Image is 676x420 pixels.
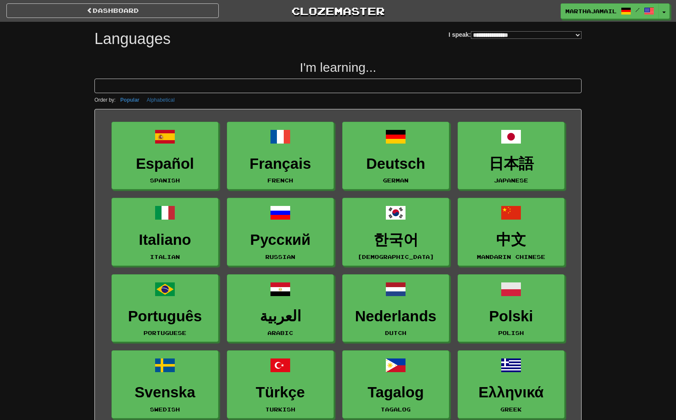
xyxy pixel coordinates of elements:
h2: I'm learning... [94,60,582,74]
small: Polish [498,330,524,336]
small: Swedish [150,406,180,412]
small: [DEMOGRAPHIC_DATA] [358,254,434,260]
h3: Nederlands [347,308,444,325]
small: Italian [150,254,180,260]
small: Greek [500,406,522,412]
small: French [267,177,293,183]
small: Arabic [267,330,293,336]
h3: العربية [232,308,329,325]
h1: Languages [94,30,170,47]
h3: 中文 [462,232,560,248]
a: EspañolSpanish [112,122,218,190]
small: Portuguese [144,330,186,336]
h3: Türkçe [232,384,329,401]
a: DeutschGerman [342,122,449,190]
a: TürkçeTurkish [227,350,334,418]
h3: Polski [462,308,560,325]
small: Turkish [265,406,295,412]
h3: Español [116,156,214,172]
h3: Ελληνικά [462,384,560,401]
span: / [635,7,640,13]
select: I speak: [471,31,582,39]
h3: Français [232,156,329,172]
label: I speak: [449,30,582,39]
a: PolskiPolish [458,274,564,342]
a: marthajamail / [561,3,659,19]
h3: Tagalog [347,384,444,401]
a: TagalogTagalog [342,350,449,418]
a: 中文Mandarin Chinese [458,198,564,266]
h3: 한국어 [347,232,444,248]
h3: Italiano [116,232,214,248]
a: العربيةArabic [227,274,334,342]
h3: 日本語 [462,156,560,172]
small: Japanese [494,177,528,183]
a: ItalianoItalian [112,198,218,266]
small: German [383,177,409,183]
a: PortuguêsPortuguese [112,274,218,342]
a: NederlandsDutch [342,274,449,342]
h3: Русский [232,232,329,248]
a: SvenskaSwedish [112,350,218,418]
small: Mandarin Chinese [477,254,545,260]
small: Spanish [150,177,180,183]
a: Clozemaster [232,3,444,18]
h3: Deutsch [347,156,444,172]
small: Tagalog [381,406,411,412]
a: dashboard [6,3,219,18]
button: Alphabetical [144,95,177,105]
span: marthajamail [565,7,617,15]
a: ΕλληνικάGreek [458,350,564,418]
button: Popular [118,95,142,105]
a: 한국어[DEMOGRAPHIC_DATA] [342,198,449,266]
small: Russian [265,254,295,260]
a: FrançaisFrench [227,122,334,190]
h3: Português [116,308,214,325]
a: РусскийRussian [227,198,334,266]
a: 日本語Japanese [458,122,564,190]
small: Order by: [94,97,116,103]
small: Dutch [385,330,406,336]
h3: Svenska [116,384,214,401]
